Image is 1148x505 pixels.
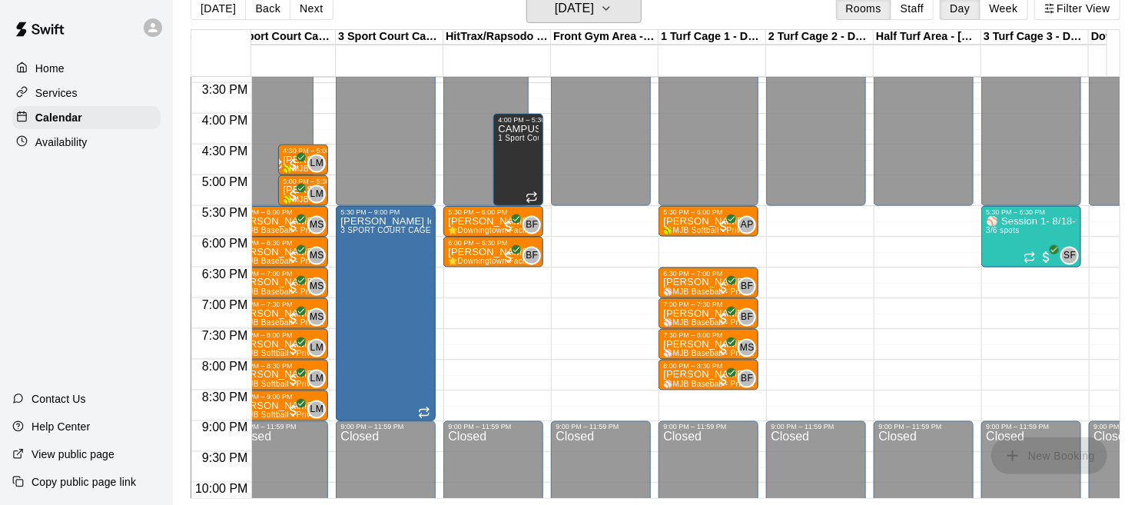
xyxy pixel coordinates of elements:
[198,390,252,404] span: 8:30 PM
[501,250,516,265] span: All customers have paid
[981,30,1089,45] div: 3 Turf Cage 3 - DOWNINGTOWN
[198,83,252,96] span: 3:30 PM
[340,226,728,234] span: 3 SPORT COURT CAGE 3 - 70' Cage and PITCHING MACHINE - SPORT COURT SIDE-DOWNINGTOWN
[228,298,328,329] div: 7:00 PM – 7:30 PM: Domenick Grande
[744,370,756,388] span: Brandon Flythe
[986,208,1049,216] div: 5:30 PM – 6:30 PM
[556,424,622,431] div: 9:00 PM – 11:59 PM
[716,373,732,388] span: All customers have paid
[286,342,301,357] span: All customers have paid
[659,206,758,237] div: 5:30 PM – 6:00 PM: Nahlia Freeman
[283,195,589,204] span: 🥎MJB Softball - Private Lesson - 30 Minute - [GEOGRAPHIC_DATA] LOCATION🥎
[286,373,301,388] span: All customers have paid
[314,308,326,327] span: Matt Smith
[32,391,86,407] p: Contact Us
[307,308,326,327] div: Matt Smith
[551,30,659,45] div: Front Gym Area - [GEOGRAPHIC_DATA]
[278,145,328,175] div: 4:30 PM – 5:00 PM: 🥎MJB Softball - Private Lesson - 30 Minute - DOWNINGTOWN LOCATION🥎
[716,311,732,327] span: All customers have paid
[307,216,326,234] div: Matt Smith
[12,81,161,105] a: Services
[663,226,969,234] span: 🥎MJB Softball - Private Lesson - 30 Minute - [GEOGRAPHIC_DATA] LOCATION🥎
[286,404,301,419] span: All customers have paid
[314,154,326,173] span: Leise' Ann McCubbin
[307,400,326,419] div: Leise' Ann McCubbin
[738,216,756,234] div: Alexa Peterson
[1067,247,1079,265] span: Shawn Frye
[191,483,251,496] span: 10:00 PM
[32,447,114,462] p: View public page
[659,30,766,45] div: 1 Turf Cage 1 - DOWNINGTOWN
[991,448,1107,461] span: You don't have the permission to add bookings
[310,187,323,202] span: LM
[228,237,328,267] div: 6:00 PM – 6:30 PM: George Bull
[744,308,756,327] span: Brandon Flythe
[526,218,538,233] span: BF
[766,30,874,45] div: 2 Turf Cage 2 - DOWNINGTOWN
[310,341,323,356] span: LM
[744,277,756,296] span: Brandon Flythe
[35,110,82,125] p: Calendar
[878,424,945,431] div: 9:00 PM – 11:59 PM
[233,239,296,247] div: 6:00 PM – 6:30 PM
[198,267,252,281] span: 6:30 PM
[340,424,407,431] div: 9:00 PM – 11:59 PM
[35,135,88,150] p: Availability
[986,424,1053,431] div: 9:00 PM – 11:59 PM
[448,424,515,431] div: 9:00 PM – 11:59 PM
[286,188,301,204] span: All customers have paid
[307,247,326,265] div: Matt Smith
[286,158,301,173] span: All customers have paid
[716,219,732,234] span: All customers have paid
[663,380,973,388] span: ⚾️MJB Baseball - Private Lesson - 30 Minute - [GEOGRAPHIC_DATA] LOCATION⚾️
[310,402,323,417] span: LM
[1039,250,1054,265] span: All customers have paid
[1060,247,1079,265] div: Shawn Frye
[716,281,732,296] span: All customers have paid
[526,248,538,264] span: BF
[286,250,301,265] span: All customers have paid
[448,239,511,247] div: 6:00 PM – 6:30 PM
[283,178,346,185] div: 5:00 PM – 5:30 PM
[1024,251,1036,264] span: Recurring event
[233,301,296,308] div: 7:00 PM – 7:30 PM
[198,329,252,342] span: 7:30 PM
[233,393,296,400] div: 8:30 PM – 9:00 PM
[741,371,753,387] span: BF
[314,216,326,234] span: Matt Smith
[663,287,973,296] span: ⚾️MJB Baseball - Private Lesson - 30 Minute - [GEOGRAPHIC_DATA] LOCATION⚾️
[310,156,323,171] span: LM
[35,85,78,101] p: Services
[228,206,328,237] div: 5:30 PM – 6:00 PM: Robert Artman
[12,131,161,154] div: Availability
[448,208,511,216] div: 5:30 PM – 6:00 PM
[529,247,541,265] span: Brandon Flythe
[198,175,252,188] span: 5:00 PM
[771,424,838,431] div: 9:00 PM – 11:59 PM
[12,106,161,129] a: Calendar
[523,247,541,265] div: Brandon Flythe
[744,339,756,357] span: Matt Smith
[283,147,346,154] div: 4:30 PM – 5:00 PM
[741,218,754,233] span: AP
[198,206,252,219] span: 5:30 PM
[228,390,328,421] div: 8:30 PM – 9:00 PM: Stella Roussey
[307,339,326,357] div: Leise' Ann McCubbin
[663,349,973,357] span: ⚾️MJB Baseball - Private Lesson - 30 Minute - [GEOGRAPHIC_DATA] LOCATION⚾️
[310,371,323,387] span: LM
[314,185,326,204] span: Leise' Ann McCubbin
[198,114,252,127] span: 4:00 PM
[228,30,336,45] div: 2 Sport Court Cage 2 - DOWNINGTOWN
[198,421,252,434] span: 9:00 PM
[741,310,753,325] span: BF
[228,360,328,390] div: 8:00 PM – 8:30 PM: Addilyn Gouger
[32,474,136,490] p: Copy public page link
[448,226,956,234] span: 🌟Downingtown Facility - Junior Champions Private Lessons for Younger Players! Private Lessons in ...
[443,237,543,267] div: 6:00 PM – 6:30 PM: Adam Forsythe
[310,248,324,264] span: MS
[314,400,326,419] span: Leise' Ann McCubbin
[744,216,756,234] span: Alexa Peterson
[493,114,543,206] div: 4:00 PM – 5:30 PM: CAMPUS CAMP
